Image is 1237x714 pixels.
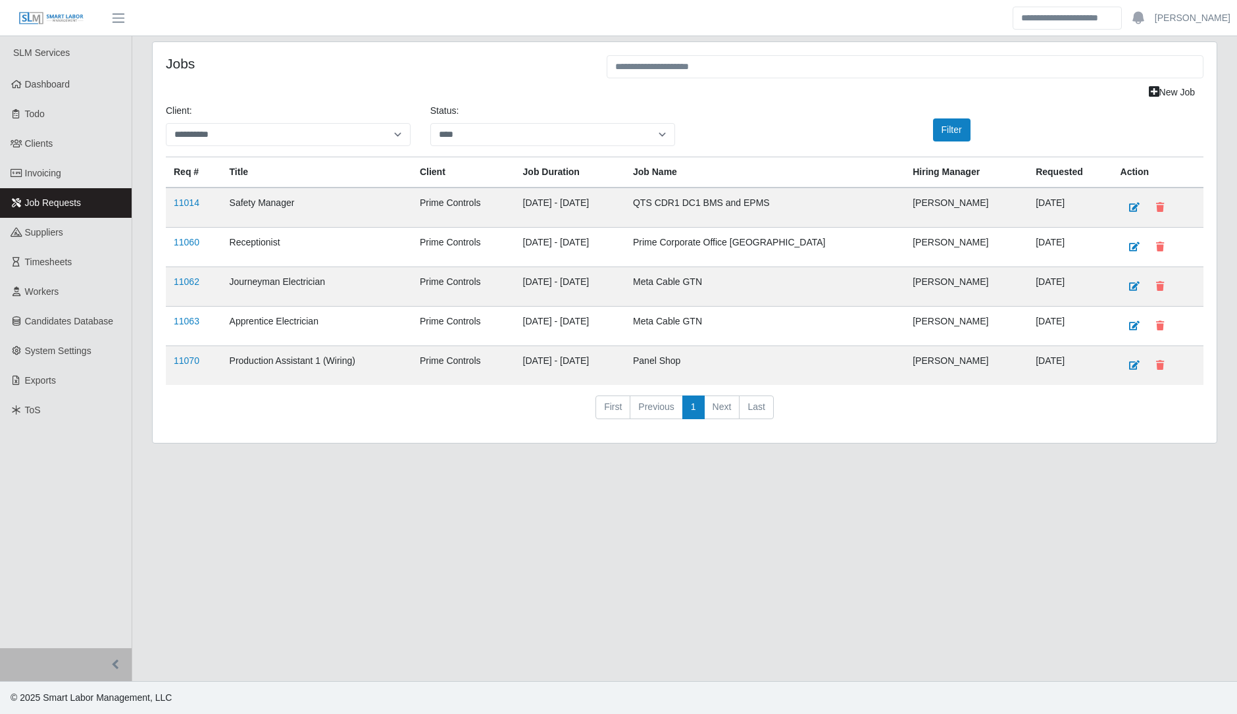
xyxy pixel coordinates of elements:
[222,157,412,188] th: Title
[625,346,905,386] td: Panel Shop
[1028,267,1112,307] td: [DATE]
[1028,188,1112,228] td: [DATE]
[515,307,625,346] td: [DATE] - [DATE]
[166,157,222,188] th: Req #
[625,228,905,267] td: Prime Corporate Office [GEOGRAPHIC_DATA]
[25,138,53,149] span: Clients
[13,47,70,58] span: SLM Services
[412,188,515,228] td: Prime Controls
[905,228,1028,267] td: [PERSON_NAME]
[1155,11,1230,25] a: [PERSON_NAME]
[515,157,625,188] th: Job Duration
[166,55,587,72] h4: Jobs
[515,346,625,386] td: [DATE] - [DATE]
[166,104,192,118] label: Client:
[174,316,199,326] a: 11063
[1028,307,1112,346] td: [DATE]
[174,237,199,247] a: 11060
[682,395,705,419] a: 1
[1028,157,1112,188] th: Requested
[905,267,1028,307] td: [PERSON_NAME]
[1013,7,1122,30] input: Search
[25,345,91,356] span: System Settings
[1113,157,1203,188] th: Action
[222,346,412,386] td: Production Assistant 1 (Wiring)
[25,257,72,267] span: Timesheets
[412,157,515,188] th: Client
[25,375,56,386] span: Exports
[11,692,172,703] span: © 2025 Smart Labor Management, LLC
[412,228,515,267] td: Prime Controls
[174,276,199,287] a: 11062
[625,188,905,228] td: QTS CDR1 DC1 BMS and EPMS
[933,118,971,141] button: Filter
[222,188,412,228] td: Safety Manager
[25,79,70,89] span: Dashboard
[1140,81,1203,104] a: New Job
[625,157,905,188] th: Job Name
[625,307,905,346] td: Meta Cable GTN
[1028,346,1112,386] td: [DATE]
[515,267,625,307] td: [DATE] - [DATE]
[515,228,625,267] td: [DATE] - [DATE]
[25,227,63,238] span: Suppliers
[905,346,1028,386] td: [PERSON_NAME]
[18,11,84,26] img: SLM Logo
[174,355,199,366] a: 11070
[174,197,199,208] a: 11014
[412,267,515,307] td: Prime Controls
[25,197,82,208] span: Job Requests
[25,286,59,297] span: Workers
[430,104,459,118] label: Status:
[625,267,905,307] td: Meta Cable GTN
[25,109,45,119] span: Todo
[222,267,412,307] td: Journeyman Electrician
[905,188,1028,228] td: [PERSON_NAME]
[515,188,625,228] td: [DATE] - [DATE]
[166,395,1203,430] nav: pagination
[412,307,515,346] td: Prime Controls
[25,316,114,326] span: Candidates Database
[905,307,1028,346] td: [PERSON_NAME]
[222,228,412,267] td: Receptionist
[905,157,1028,188] th: Hiring Manager
[25,405,41,415] span: ToS
[222,307,412,346] td: Apprentice Electrician
[412,346,515,386] td: Prime Controls
[25,168,61,178] span: Invoicing
[1028,228,1112,267] td: [DATE]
